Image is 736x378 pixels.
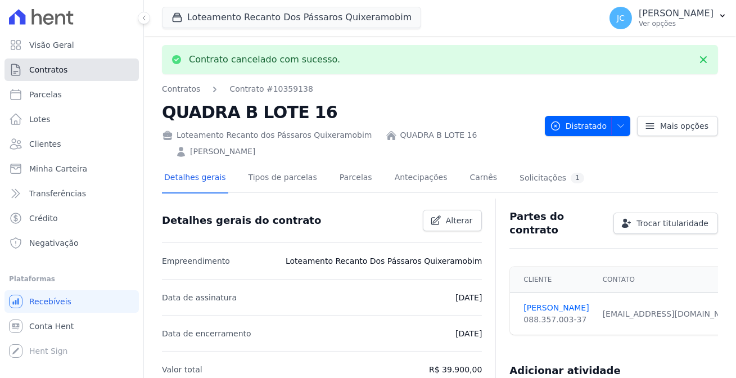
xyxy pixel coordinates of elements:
[29,89,62,100] span: Parcelas
[429,363,482,376] p: R$ 39.900,00
[4,157,139,180] a: Minha Carteira
[571,173,584,183] div: 1
[455,291,482,304] p: [DATE]
[523,314,589,326] div: 088.357.003-37
[617,14,625,22] span: JC
[4,58,139,81] a: Contratos
[162,100,536,125] h2: QUADRA B LOTE 16
[162,327,251,340] p: Data de encerramento
[29,138,61,150] span: Clientes
[162,363,202,376] p: Valor total
[400,129,477,141] a: QUADRA B LOTE 16
[423,210,482,231] a: Alterar
[509,210,604,237] h3: Partes do contrato
[636,218,708,229] span: Trocar titularidade
[29,321,74,332] span: Conta Hent
[467,164,499,193] a: Carnês
[162,83,536,95] nav: Breadcrumb
[29,237,79,249] span: Negativação
[446,215,473,226] span: Alterar
[29,188,86,199] span: Transferências
[162,164,228,193] a: Detalhes gerais
[29,213,58,224] span: Crédito
[509,364,620,377] h3: Adicionar atividade
[4,315,139,337] a: Conta Hent
[162,214,321,227] h3: Detalhes gerais do contrato
[286,254,482,268] p: Loteamento Recanto Dos Pássaros Quixeramobim
[545,116,630,136] button: Distratado
[337,164,374,193] a: Parcelas
[162,83,313,95] nav: Breadcrumb
[29,114,51,125] span: Lotes
[4,34,139,56] a: Visão Geral
[29,163,87,174] span: Minha Carteira
[4,133,139,155] a: Clientes
[637,116,718,136] a: Mais opções
[162,254,230,268] p: Empreendimento
[189,54,340,65] p: Contrato cancelado com sucesso.
[190,146,255,157] a: [PERSON_NAME]
[9,272,134,286] div: Plataformas
[517,164,586,193] a: Solicitações1
[162,7,421,28] button: Loteamento Recanto Dos Pássaros Quixeramobim
[29,39,74,51] span: Visão Geral
[520,173,584,183] div: Solicitações
[639,8,714,19] p: [PERSON_NAME]
[162,129,372,141] div: Loteamento Recanto dos Pássaros Quixeramobim
[246,164,319,193] a: Tipos de parcelas
[660,120,708,132] span: Mais opções
[600,2,736,34] button: JC [PERSON_NAME] Ver opções
[162,291,237,304] p: Data de assinatura
[510,267,595,293] th: Cliente
[29,296,71,307] span: Recebíveis
[4,83,139,106] a: Parcelas
[4,232,139,254] a: Negativação
[523,302,589,314] a: [PERSON_NAME]
[4,207,139,229] a: Crédito
[4,290,139,313] a: Recebíveis
[162,83,200,95] a: Contratos
[4,108,139,130] a: Lotes
[392,164,450,193] a: Antecipações
[229,83,313,95] a: Contrato #10359138
[613,213,718,234] a: Trocar titularidade
[455,327,482,340] p: [DATE]
[550,116,607,136] span: Distratado
[4,182,139,205] a: Transferências
[29,64,67,75] span: Contratos
[639,19,714,28] p: Ver opções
